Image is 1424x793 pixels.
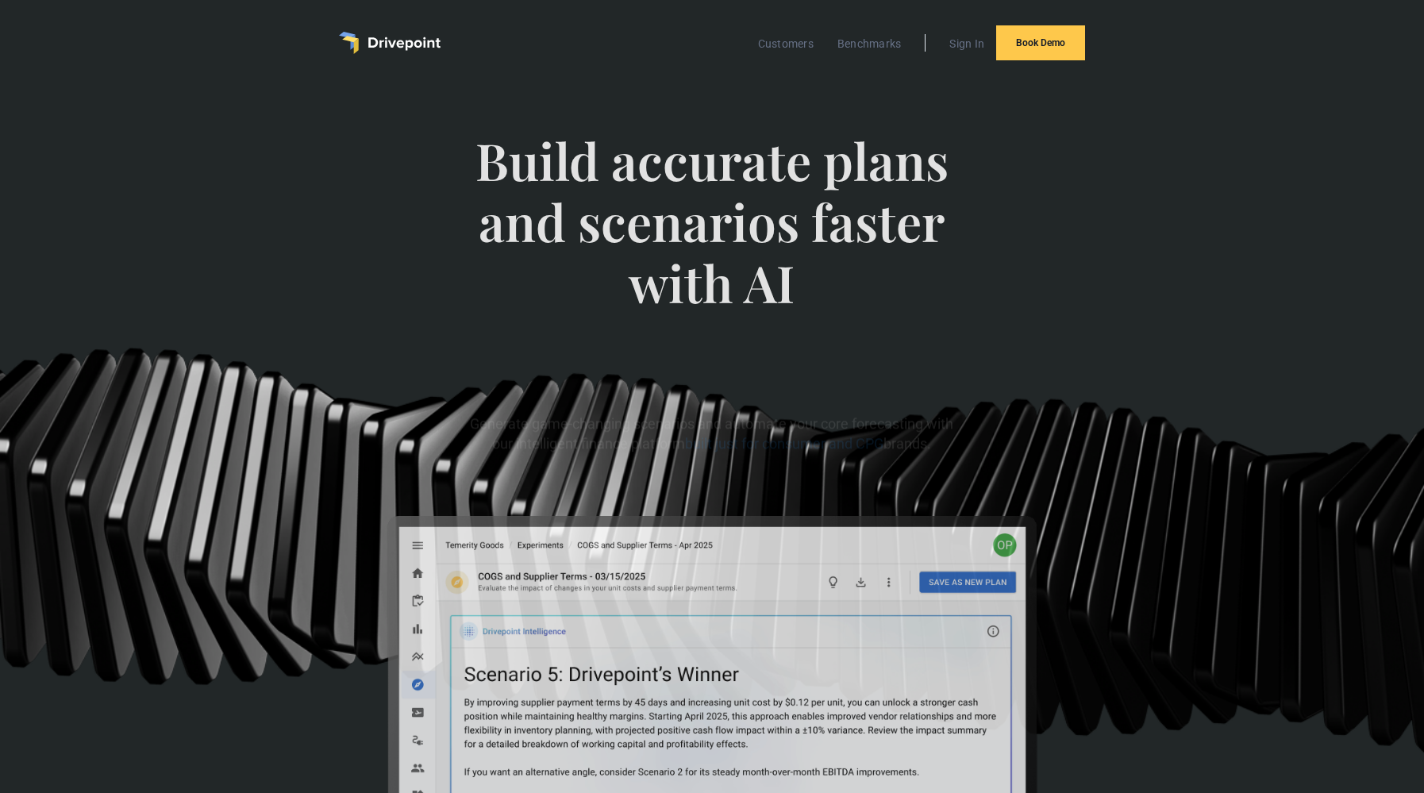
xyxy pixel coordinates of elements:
a: Sign In [941,33,992,54]
span: Build accurate plans and scenarios faster with AI [467,130,956,345]
a: Customers [750,33,822,54]
a: Book Demo [996,25,1085,60]
a: Benchmarks [829,33,910,54]
a: home [339,32,441,54]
